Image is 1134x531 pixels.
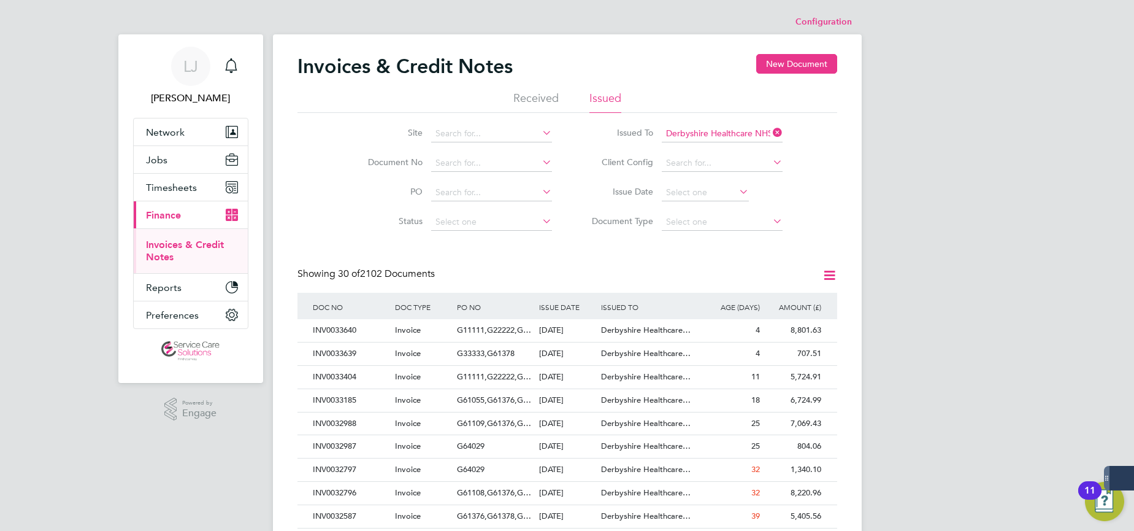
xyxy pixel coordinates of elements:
[392,293,454,321] div: DOC TYPE
[536,459,598,481] div: [DATE]
[763,343,825,365] div: 707.51
[763,459,825,481] div: 1,340.10
[338,268,435,280] span: 2102 Documents
[310,459,392,481] div: INV0032797
[662,125,783,142] input: Search for...
[352,215,423,227] label: Status
[146,309,199,321] span: Preferences
[146,182,197,193] span: Timesheets
[751,511,760,521] span: 39
[662,214,783,231] input: Select one
[297,54,513,79] h2: Invoices & Credit Notes
[457,511,531,521] span: G61376,G61378,G…
[395,511,421,521] span: Invoice
[536,319,598,342] div: [DATE]
[395,371,421,382] span: Invoice
[146,239,224,263] a: Invoices & Credit Notes
[338,268,360,280] span: 30 of
[1084,490,1095,506] div: 11
[431,155,552,172] input: Search for...
[751,464,760,475] span: 32
[182,408,216,419] span: Engage
[457,441,485,451] span: G64029
[310,435,392,458] div: INV0032987
[431,184,552,201] input: Search for...
[763,435,825,458] div: 804.06
[763,482,825,505] div: 8,220.96
[536,482,598,505] div: [DATE]
[601,325,691,335] span: Derbyshire Healthcare…
[536,389,598,412] div: [DATE]
[310,343,392,365] div: INV0033639
[352,186,423,197] label: PO
[310,293,392,321] div: DOC NO
[583,157,653,168] label: Client Config
[601,464,691,475] span: Derbyshire Healthcare…
[310,505,392,528] div: INV0032587
[756,348,760,359] span: 4
[454,293,536,321] div: PO NO
[118,34,263,383] nav: Main navigation
[751,371,760,382] span: 11
[310,482,392,505] div: INV0032796
[601,348,691,359] span: Derbyshire Healthcare…
[601,487,691,498] span: Derbyshire Healthcare…
[146,282,182,293] span: Reports
[701,293,763,321] div: AGE (DAYS)
[601,511,691,521] span: Derbyshire Healthcare…
[395,464,421,475] span: Invoice
[598,293,701,321] div: ISSUED TO
[457,418,531,428] span: G61109,G61376,G…
[536,435,598,458] div: [DATE]
[395,487,421,498] span: Invoice
[601,395,691,405] span: Derbyshire Healthcare…
[601,441,691,451] span: Derbyshire Healthcare…
[146,126,185,138] span: Network
[589,91,621,113] li: Issued
[133,341,248,361] a: Go to home page
[457,487,531,498] span: G61108,G61376,G…
[662,155,783,172] input: Search for...
[457,325,531,335] span: G11111,G22222,G…
[297,268,437,281] div: Showing
[583,215,653,227] label: Document Type
[310,389,392,412] div: INV0033185
[133,91,248,106] span: Lucy Jolley
[352,157,423,168] label: Document No
[310,319,392,342] div: INV0033640
[457,464,485,475] span: G64029
[146,209,181,221] span: Finance
[395,418,421,428] span: Invoice
[583,186,653,197] label: Issue Date
[457,395,531,405] span: G61055,G61376,G…
[395,395,421,405] span: Invoice
[134,118,248,145] button: Network
[763,413,825,435] div: 7,069.43
[756,325,760,335] span: 4
[161,341,219,361] img: servicecare-logo-retina.png
[756,54,837,74] button: New Document
[751,418,760,428] span: 25
[751,487,760,498] span: 32
[134,201,248,228] button: Finance
[431,214,552,231] input: Select one
[134,174,248,201] button: Timesheets
[310,413,392,435] div: INV0032988
[164,398,216,421] a: Powered byEngage
[457,348,515,359] span: G33333,G61378
[763,293,825,321] div: AMOUNT (£)
[536,293,598,321] div: ISSUE DATE
[395,348,421,359] span: Invoice
[146,154,167,166] span: Jobs
[134,301,248,328] button: Preferences
[536,366,598,389] div: [DATE]
[751,395,760,405] span: 18
[751,441,760,451] span: 25
[134,146,248,173] button: Jobs
[134,274,248,301] button: Reports
[536,413,598,435] div: [DATE]
[352,127,423,138] label: Site
[183,58,198,74] span: LJ
[395,441,421,451] span: Invoice
[310,366,392,389] div: INV0033404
